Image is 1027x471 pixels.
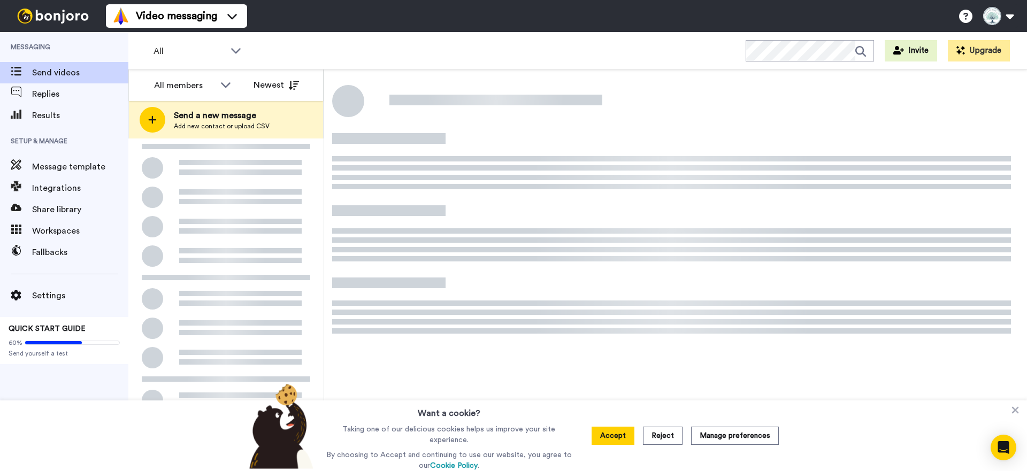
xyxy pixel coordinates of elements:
[592,427,634,445] button: Accept
[154,45,225,58] span: All
[9,325,86,333] span: QUICK START GUIDE
[32,109,128,122] span: Results
[240,383,319,469] img: bear-with-cookie.png
[154,79,215,92] div: All members
[643,427,683,445] button: Reject
[32,203,128,216] span: Share library
[430,462,478,469] a: Cookie Policy
[691,427,779,445] button: Manage preferences
[136,9,217,24] span: Video messaging
[418,400,480,420] h3: Want a cookie?
[32,289,128,302] span: Settings
[32,66,128,79] span: Send videos
[32,246,128,259] span: Fallbacks
[324,424,574,445] p: Taking one of our delicious cookies helps us improve your site experience.
[885,40,937,61] button: Invite
[246,74,307,96] button: Newest
[32,160,128,173] span: Message template
[32,88,128,101] span: Replies
[991,435,1016,460] div: Open Intercom Messenger
[32,182,128,195] span: Integrations
[174,122,270,130] span: Add new contact or upload CSV
[112,7,129,25] img: vm-color.svg
[948,40,1010,61] button: Upgrade
[174,109,270,122] span: Send a new message
[324,450,574,471] p: By choosing to Accept and continuing to use our website, you agree to our .
[9,338,22,347] span: 60%
[32,225,128,237] span: Workspaces
[9,349,120,358] span: Send yourself a test
[13,9,93,24] img: bj-logo-header-white.svg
